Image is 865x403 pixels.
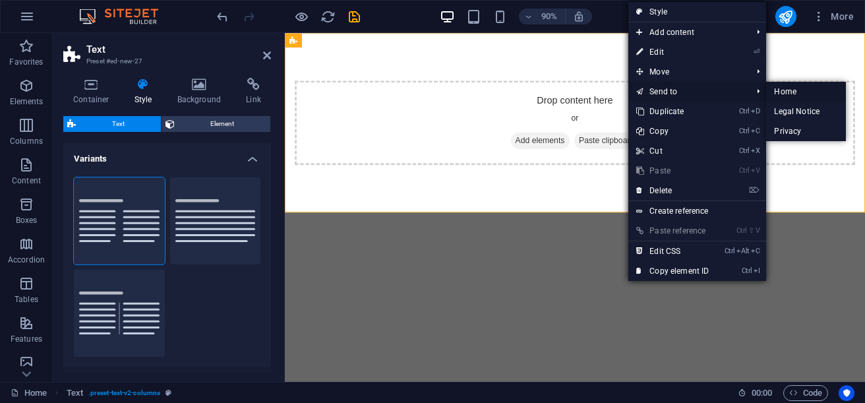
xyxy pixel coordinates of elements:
[725,247,735,255] i: Ctrl
[756,226,760,235] i: V
[80,116,157,132] span: Text
[322,110,394,129] span: Paste clipboard
[751,146,760,155] i: X
[16,215,38,226] p: Boxes
[807,6,859,27] button: More
[346,9,362,24] button: save
[293,9,309,24] button: Click here to leave preview mode and continue editing
[320,9,336,24] button: reload
[88,385,160,401] span: . preset-text-v2-columns
[775,6,796,27] button: publish
[67,385,83,401] span: Click to select. Double-click to edit
[236,78,271,106] h4: Link
[162,116,271,132] button: Element
[751,127,760,135] i: C
[749,186,760,195] i: ⌦
[628,62,746,82] span: Move
[628,161,717,181] a: CtrlVPaste
[215,9,230,24] i: Undo: Delete elements (Ctrl+Z)
[628,181,717,201] a: ⌦Delete
[628,261,717,281] a: CtrlICopy element ID
[752,385,772,401] span: 00 00
[86,55,245,67] h3: Preset #ed-new-27
[628,22,746,42] span: Add content
[320,9,336,24] i: Reload page
[10,96,44,107] p: Elements
[125,78,167,106] h4: Style
[11,334,42,344] p: Features
[628,2,766,22] a: Style
[812,10,854,23] span: More
[628,141,717,161] a: CtrlXCut
[10,136,43,146] p: Columns
[738,385,773,401] h6: Session time
[789,385,822,401] span: Code
[179,116,267,132] span: Element
[11,385,47,401] a: Click to cancel selection. Double-click to open Pages
[628,201,766,221] a: Create reference
[519,9,566,24] button: 90%
[751,247,760,255] i: C
[63,116,161,132] button: Text
[67,385,172,401] nav: breadcrumb
[347,9,362,24] i: Save (Ctrl+S)
[766,82,846,102] a: Home
[251,110,316,129] span: Add elements
[86,44,271,55] h2: Text
[9,57,43,67] p: Favorites
[766,102,846,121] a: Legal Notice
[15,294,38,305] p: Tables
[12,175,41,186] p: Content
[63,143,271,167] h4: Variants
[628,82,746,102] a: Send to
[628,241,717,261] a: CtrlAltCEdit CSS
[751,166,760,175] i: V
[628,42,717,62] a: ⏎Edit
[165,389,171,396] i: This element is a customizable preset
[628,121,717,141] a: CtrlCCopy
[539,9,560,24] h6: 90%
[736,226,747,235] i: Ctrl
[783,385,828,401] button: Code
[736,247,750,255] i: Alt
[761,388,763,398] span: :
[628,102,717,121] a: CtrlDDuplicate
[766,121,846,141] a: Privacy
[742,266,752,275] i: Ctrl
[748,226,754,235] i: ⇧
[839,385,854,401] button: Usercentrics
[8,255,45,265] p: Accordion
[754,266,760,275] i: I
[628,221,717,241] a: Ctrl⇧VPaste reference
[751,107,760,115] i: D
[76,9,175,24] img: Editor Logo
[11,53,634,146] div: Drop content here
[214,9,230,24] button: undo
[63,78,125,106] h4: Container
[739,146,750,155] i: Ctrl
[63,370,271,394] h4: Appearance
[167,78,237,106] h4: Background
[754,47,760,56] i: ⏎
[739,107,750,115] i: Ctrl
[739,127,750,135] i: Ctrl
[739,166,750,175] i: Ctrl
